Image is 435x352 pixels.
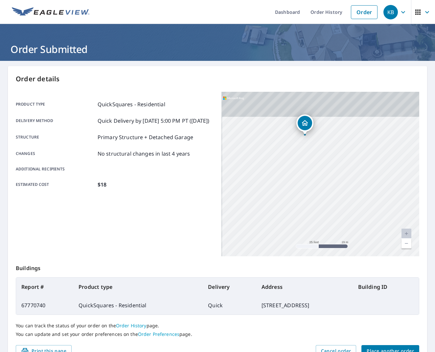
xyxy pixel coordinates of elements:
[98,181,106,189] p: $18
[98,133,193,141] p: Primary Structure + Detached Garage
[401,229,411,239] a: Current Level 20, Zoom In Disabled
[98,150,190,158] p: No structural changes in last 4 years
[16,100,95,108] p: Product type
[16,331,419,337] p: You can update and set your order preferences on the page.
[256,278,353,296] th: Address
[203,296,256,314] td: Quick
[256,296,353,314] td: [STREET_ADDRESS]
[73,278,203,296] th: Product type
[116,322,147,329] a: Order History
[16,256,419,277] p: Buildings
[16,323,419,329] p: You can track the status of your order on the page.
[73,296,203,314] td: QuickSquares - Residential
[16,74,419,84] p: Order details
[351,5,378,19] a: Order
[296,114,313,135] div: Dropped pin, building 1, Residential property, 419 Little Noyac Path Water Mill, NY 11976
[203,278,256,296] th: Delivery
[98,117,210,125] p: Quick Delivery by [DATE] 5:00 PM PT ([DATE])
[16,166,95,172] p: Additional recipients
[16,133,95,141] p: Structure
[98,100,165,108] p: QuickSquares - Residential
[8,42,427,56] h1: Order Submitted
[16,181,95,189] p: Estimated cost
[138,331,179,337] a: Order Preferences
[401,239,411,248] a: Current Level 20, Zoom Out
[353,278,419,296] th: Building ID
[16,278,73,296] th: Report #
[16,150,95,158] p: Changes
[12,7,89,17] img: EV Logo
[383,5,398,19] div: KB
[16,117,95,125] p: Delivery method
[16,296,73,314] td: 67770740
